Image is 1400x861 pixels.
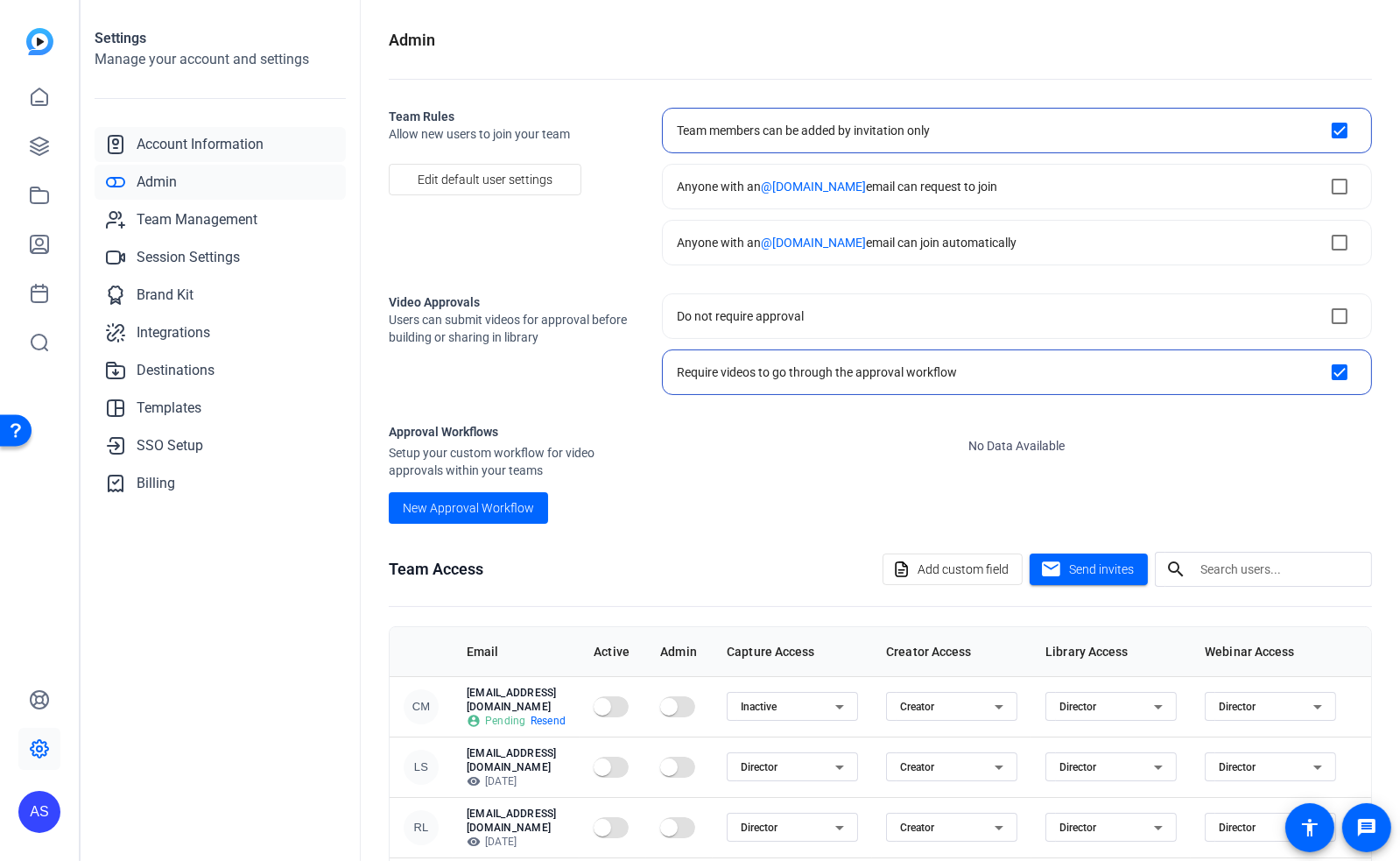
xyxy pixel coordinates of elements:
[389,423,634,441] h1: Approval Workflows
[418,163,552,196] span: Edit default user settings
[900,761,934,773] span: Creator
[95,202,346,237] a: Team Management
[1059,822,1096,834] span: Director
[1155,559,1197,580] mat-icon: search
[741,822,777,834] span: Director
[389,557,483,582] h1: Team Access
[95,127,346,162] a: Account Information
[389,108,634,125] h2: Team Rules
[467,714,481,728] mat-icon: account_circle
[95,278,346,313] a: Brand Kit
[741,701,777,713] span: Inactive
[918,553,1009,586] span: Add custom field
[1031,627,1191,676] th: Library Access
[1299,817,1320,838] mat-icon: accessibility
[1219,701,1256,713] span: Director
[677,178,997,195] div: Anyone with an email can request to join
[389,125,634,143] span: Allow new users to join your team
[137,209,257,230] span: Team Management
[1191,627,1350,676] th: Webinar Access
[389,28,435,53] h1: Admin
[713,627,872,676] th: Capture Access
[467,835,566,849] p: [DATE]
[1040,559,1062,581] mat-icon: mail
[467,774,566,788] p: [DATE]
[389,164,581,195] button: Edit default user settings
[1356,817,1377,838] mat-icon: message
[137,360,215,381] span: Destinations
[467,686,566,714] p: [EMAIL_ADDRESS][DOMAIN_NAME]
[403,499,534,518] span: New Approval Workflow
[137,172,177,193] span: Admin
[1059,761,1096,773] span: Director
[677,307,804,325] div: Do not require approval
[1069,561,1134,579] span: Send invites
[137,473,175,494] span: Billing
[137,435,203,456] span: SSO Setup
[404,750,439,785] div: LS
[1219,761,1256,773] span: Director
[26,28,53,55] img: blue-gradient.svg
[531,714,566,728] span: Resend
[872,627,1031,676] th: Creator Access
[389,444,634,479] span: Setup your custom workflow for video approvals within your teams
[580,627,646,676] th: Active
[95,353,346,388] a: Destinations
[95,165,346,200] a: Admin
[95,49,346,70] h2: Manage your account and settings
[467,835,481,849] mat-icon: visibility
[137,134,264,155] span: Account Information
[95,428,346,463] a: SSO Setup
[1219,822,1256,834] span: Director
[137,398,201,419] span: Templates
[761,180,866,194] span: @[DOMAIN_NAME]
[95,315,346,350] a: Integrations
[485,714,526,728] span: Pending
[95,466,346,501] a: Billing
[137,322,210,343] span: Integrations
[1030,554,1148,585] button: Send invites
[404,689,439,724] div: CM
[389,293,634,311] h2: Video Approvals
[95,240,346,275] a: Session Settings
[883,554,1023,585] button: Add custom field
[137,247,240,268] span: Session Settings
[677,122,930,139] div: Team members can be added by invitation only
[1200,559,1358,580] input: Search users...
[646,627,713,676] th: Admin
[741,761,777,773] span: Director
[662,423,1372,469] p: No Data Available
[900,701,934,713] span: Creator
[677,363,957,381] div: Require videos to go through the approval workflow
[761,236,866,250] span: @[DOMAIN_NAME]
[404,810,439,845] div: RL
[95,391,346,426] a: Templates
[677,234,1017,251] div: Anyone with an email can join automatically
[467,746,566,774] p: [EMAIL_ADDRESS][DOMAIN_NAME]
[137,285,193,306] span: Brand Kit
[389,311,634,346] span: Users can submit videos for approval before building or sharing in library
[95,28,346,49] h1: Settings
[467,774,481,788] mat-icon: visibility
[18,791,60,833] div: AS
[900,822,934,834] span: Creator
[453,627,580,676] th: Email
[1059,701,1096,713] span: Director
[389,492,548,524] button: New Approval Workflow
[467,807,566,835] p: [EMAIL_ADDRESS][DOMAIN_NAME]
